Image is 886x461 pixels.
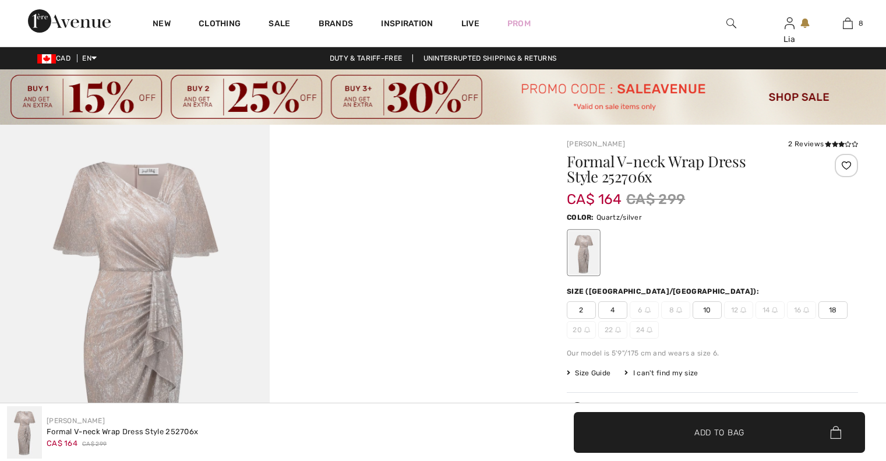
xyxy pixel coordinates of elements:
[567,368,610,378] span: Size Guide
[82,54,97,62] span: EN
[47,417,105,425] a: [PERSON_NAME]
[584,327,590,333] img: ring-m.svg
[567,213,594,221] span: Color:
[199,19,241,31] a: Clothing
[630,321,659,339] span: 24
[28,9,111,33] img: 1ère Avenue
[624,368,698,378] div: I can't find my size
[461,17,479,30] a: Live
[830,426,841,439] img: Bag.svg
[567,140,625,148] a: [PERSON_NAME]
[598,321,627,339] span: 22
[630,301,659,319] span: 6
[381,19,433,31] span: Inspiration
[507,17,531,30] a: Prom
[598,301,627,319] span: 4
[694,426,744,438] span: Add to Bag
[843,16,853,30] img: My Bag
[787,301,816,319] span: 16
[693,301,722,319] span: 10
[859,18,863,29] span: 8
[47,426,198,438] div: Formal V-neck Wrap Dress Style 252706x
[567,321,596,339] span: 20
[645,307,651,313] img: ring-m.svg
[676,307,682,313] img: ring-m.svg
[567,154,810,184] h1: Formal V-neck Wrap Dress Style 252706x
[772,307,778,313] img: ring-m.svg
[788,139,858,149] div: 2 Reviews
[615,327,621,333] img: ring-m.svg
[785,16,795,30] img: My Info
[37,54,75,62] span: CAD
[724,301,753,319] span: 12
[596,213,642,221] span: Quartz/silver
[269,19,290,31] a: Sale
[567,301,596,319] span: 2
[626,189,685,210] span: CA$ 299
[785,17,795,29] a: Sign In
[567,180,622,207] span: CA$ 164
[819,16,876,30] a: 8
[647,327,652,333] img: ring-m.svg
[37,54,56,64] img: Canadian Dollar
[319,19,354,31] a: Brands
[726,16,736,30] img: search the website
[47,439,77,448] span: CA$ 164
[661,301,690,319] span: 8
[7,406,42,459] img: Formal V-Neck Wrap Dress Style 252706X
[761,33,818,45] div: Lia
[153,19,171,31] a: New
[567,348,858,358] div: Our model is 5'9"/175 cm and wears a size 6.
[569,231,599,275] div: Quartz/silver
[82,440,107,449] span: CA$ 299
[740,307,746,313] img: ring-m.svg
[574,412,865,453] button: Add to Bag
[803,307,809,313] img: ring-m.svg
[818,301,848,319] span: 18
[567,286,761,297] div: Size ([GEOGRAPHIC_DATA]/[GEOGRAPHIC_DATA]):
[756,301,785,319] span: 14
